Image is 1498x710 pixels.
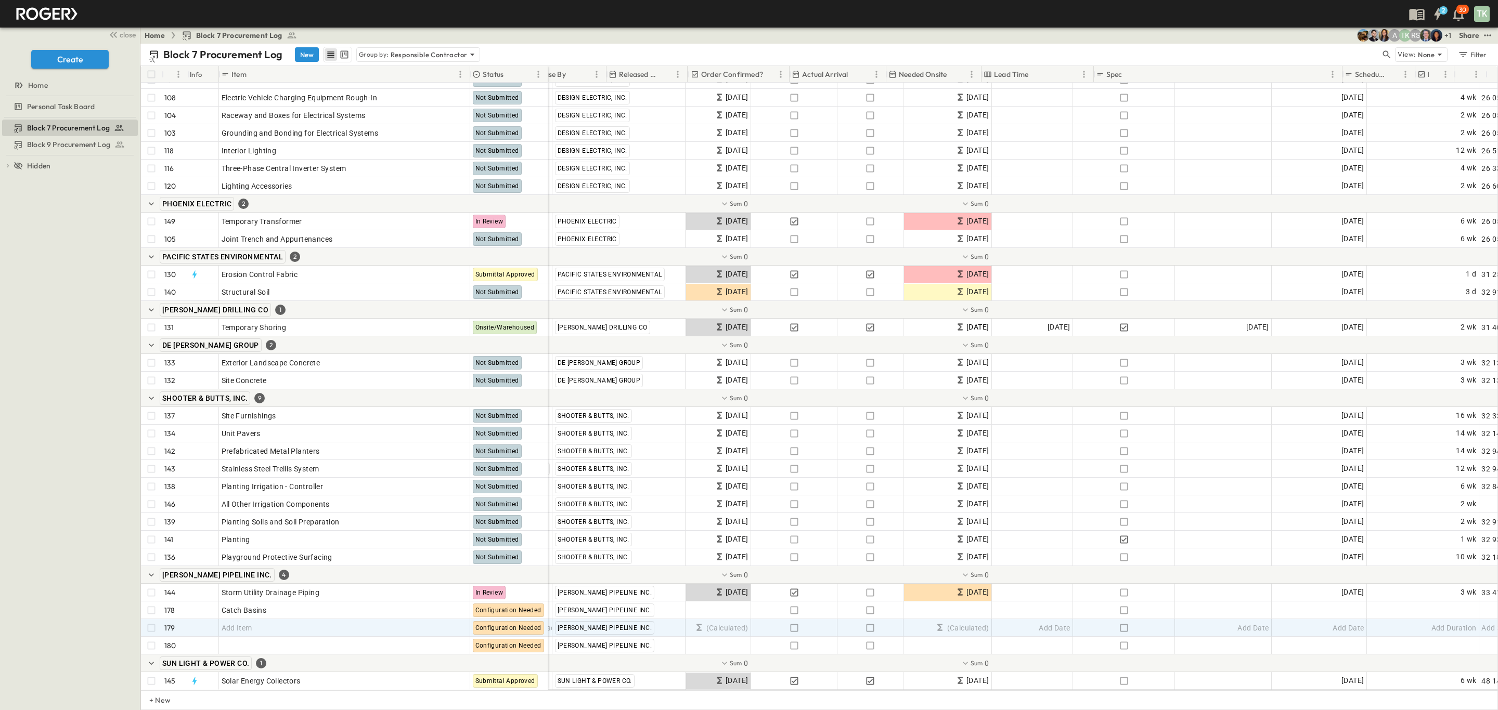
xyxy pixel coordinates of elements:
span: 16 wk [1456,410,1476,422]
img: Jared Salin (jsalin@cahill-sf.com) [1419,29,1432,42]
button: TK [1473,5,1491,23]
p: Needed Onsite [899,69,947,80]
span: [DATE] [966,127,989,139]
span: Prefabricated Metal Planters [222,446,320,456]
p: Sum [730,393,742,402]
div: 4 [279,570,289,580]
span: PACIFIC STATES ENVIRONMENTAL [558,271,662,278]
p: Item [231,69,247,80]
span: DESIGN ELECTRIC, INC. [558,94,627,101]
img: Kim Bowen (kbowen@cahill-sf.com) [1378,29,1390,42]
span: Personal Task Board [27,101,95,112]
span: [DATE] [1341,516,1364,528]
span: SHOOTER & BUTTS, INC. [558,501,629,508]
span: close [120,30,136,40]
span: Not Submitted [475,76,519,84]
span: [DATE] [966,286,989,298]
span: 1 d [1466,268,1476,280]
span: 0 [744,393,748,403]
button: Menu [1439,68,1452,81]
span: 0 [985,393,989,403]
span: [DATE] [966,215,989,227]
p: Sum [971,393,983,402]
span: Grounding and Bonding for Electrical Systems [222,128,379,138]
span: Not Submitted [475,483,519,490]
span: 3 wk [1461,357,1477,369]
button: Menu [1470,68,1482,81]
p: 105 [164,234,176,244]
p: 131 [164,322,174,333]
span: [DATE] [966,91,989,103]
div: Teddy Khuong (tkhuong@guzmangc.com) [1399,29,1411,42]
p: 141 [164,534,174,545]
span: [PERSON_NAME] DRILLING CO [558,324,648,331]
span: Not Submitted [475,147,519,154]
p: Status [483,69,503,80]
p: 132 [164,375,176,386]
span: Not Submitted [475,288,519,296]
span: [DATE] [966,162,989,174]
span: PHOENIX ELECTRIC [558,235,617,243]
span: Stainless Steel Trellis System [222,464,319,474]
span: [PERSON_NAME] DRILLING CO [162,306,268,314]
p: Sum [971,340,983,349]
span: [DATE] [726,144,748,156]
span: [DATE] [726,180,748,192]
span: [DATE] [1341,480,1364,492]
span: 14 wk [1456,427,1476,439]
span: SHOOTER & BUTTS, INC. [558,465,629,472]
span: 0 [744,340,748,350]
span: Not Submitted [475,94,519,101]
span: 0 [985,305,989,315]
img: Anthony Vazquez (avazquez@cahill-sf.com) [1367,29,1380,42]
div: table view [323,47,352,62]
span: [DATE] [726,427,748,439]
span: [DATE] [966,357,989,369]
span: [DATE] [726,374,748,386]
span: 2 wk [1461,321,1477,333]
span: [DATE] [966,233,989,245]
span: [DATE] [1341,162,1364,174]
span: Three-Phase Central Inverter System [222,163,346,174]
div: # [162,66,188,83]
span: [DATE] [966,144,989,156]
span: Exterior Landscape Concrete [222,358,320,368]
button: Sort [949,69,960,80]
span: DE [PERSON_NAME] GROUP [558,359,641,366]
p: Spec [1106,69,1122,80]
span: [DATE] [1341,215,1364,227]
p: Responsible Contractor [391,49,468,60]
span: [DATE] [726,480,748,492]
span: Not Submitted [475,235,519,243]
span: Hidden [27,161,50,171]
p: 134 [164,428,176,439]
span: All Other Irrigation Components [222,499,330,509]
span: [DATE] [726,268,748,280]
span: [DATE] [1341,268,1364,280]
span: 12 wk [1456,144,1476,156]
span: [DATE] [726,463,748,475]
span: [DATE] [1048,321,1070,333]
span: DESIGN ELECTRIC, INC. [558,165,627,172]
p: Lead Time [994,69,1029,80]
div: Info [190,60,202,89]
div: Personal Task Boardtest [2,98,138,115]
span: 2 wk [1461,127,1477,139]
span: PHOENIX ELECTRIC [162,200,231,208]
span: SHOOTER & BUTTS, INC. [558,430,629,437]
span: 3 wk [1461,374,1477,386]
div: Filter [1457,49,1487,60]
span: [DATE] [966,551,989,563]
span: [DATE] [966,533,989,545]
p: Sum [971,252,983,261]
span: Site Furnishings [222,411,276,421]
span: SHOOTER & BUTTS, INC. [558,483,629,490]
a: Home [145,30,165,41]
button: Menu [532,68,545,81]
span: [DATE] [1341,233,1364,245]
span: [DATE] [726,109,748,121]
p: 139 [164,517,176,527]
div: Raymond Shahabi (rshahabi@guzmangc.com) [1409,29,1422,42]
a: Block 9 Procurement Log [2,137,136,152]
span: [DATE] [1341,533,1364,545]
